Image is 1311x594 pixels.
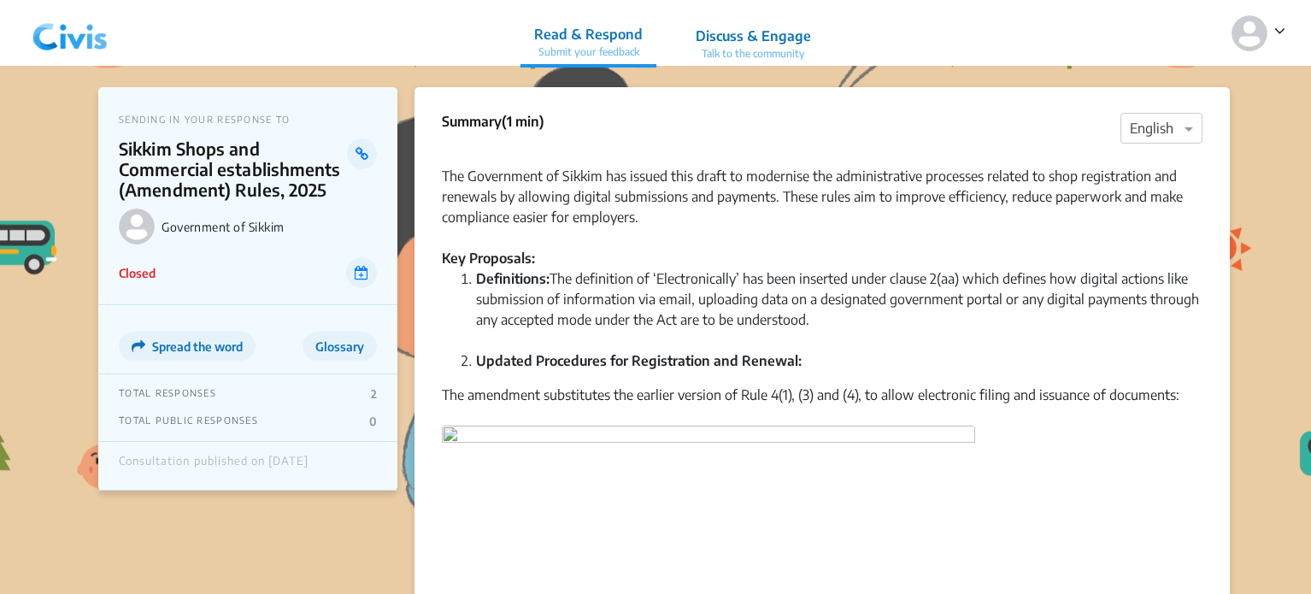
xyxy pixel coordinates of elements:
[442,385,1202,426] div: The amendment substitutes the earlier version of Rule 4(1), (3) and (4), to allow electronic fili...
[476,352,802,369] strong: Updated Procedures for Registration and Renewal:
[119,455,309,477] div: Consultation published on [DATE]
[534,24,643,44] p: Read & Respond
[162,220,377,234] p: Government of Sikkim
[442,145,1202,227] div: The Government of Sikkim has issued this draft to modernise the administrative processes related ...
[442,111,544,132] p: Summary
[442,250,535,267] strong: Key Proposals:
[369,415,377,428] p: 0
[476,268,1202,350] li: The definition of ‘Electronically’ has been inserted under clause 2(aa) which defines how digital...
[119,114,377,125] p: SENDING IN YOUR RESPONSE TO
[119,332,256,361] button: Spread the word
[119,387,216,401] p: TOTAL RESPONSES
[152,339,243,354] span: Spread the word
[315,339,364,354] span: Glossary
[119,138,347,200] p: Sikkim Shops and Commercial establishments (Amendment) Rules, 2025
[696,46,811,62] p: Talk to the community
[476,270,550,287] strong: Definitions:
[119,264,156,282] p: Closed
[502,113,544,130] span: (1 min)
[119,209,155,244] img: Government of Sikkim logo
[119,415,258,428] p: TOTAL PUBLIC RESPONSES
[371,387,377,401] p: 2
[696,26,811,46] p: Discuss & Engage
[26,8,115,59] img: navlogo.png
[1232,15,1267,51] img: person-default.svg
[534,44,643,60] p: Submit your feedback
[303,332,377,361] button: Glossary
